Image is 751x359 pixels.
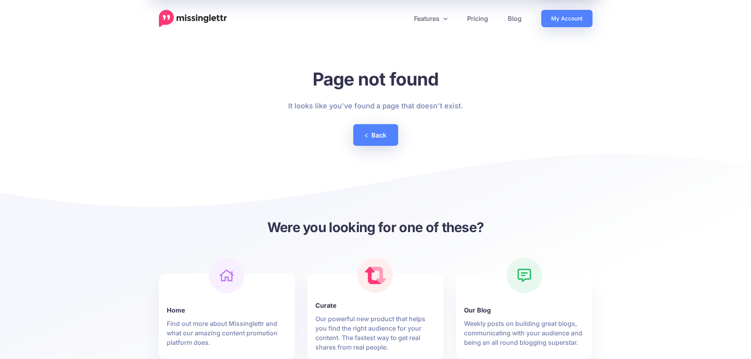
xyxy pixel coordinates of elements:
h1: Page not found [288,68,463,90]
a: Blog [498,10,531,27]
img: curate.png [365,267,386,284]
p: It looks like you've found a page that doesn't exist. [288,100,463,112]
a: Home Find out more about Missinglettr and what our amazing content promotion platform does. [167,296,287,347]
b: Our Blog [464,305,584,315]
p: Weekly posts on building great blogs, communicating with your audience and being an all round blo... [464,319,584,347]
a: Back [353,124,398,146]
b: Home [167,305,287,315]
p: Our powerful new product that helps you find the right audience for your content. The fastest way... [315,314,436,352]
h3: Were you looking for one of these? [159,218,593,236]
a: Features [404,10,457,27]
a: Curate Our powerful new product that helps you find the right audience for your content. The fast... [315,291,436,352]
a: My Account [541,10,593,27]
b: Curate [315,301,436,310]
a: Our Blog Weekly posts on building great blogs, communicating with your audience and being an all ... [464,296,584,347]
p: Find out more about Missinglettr and what our amazing content promotion platform does. [167,319,287,347]
a: Pricing [457,10,498,27]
